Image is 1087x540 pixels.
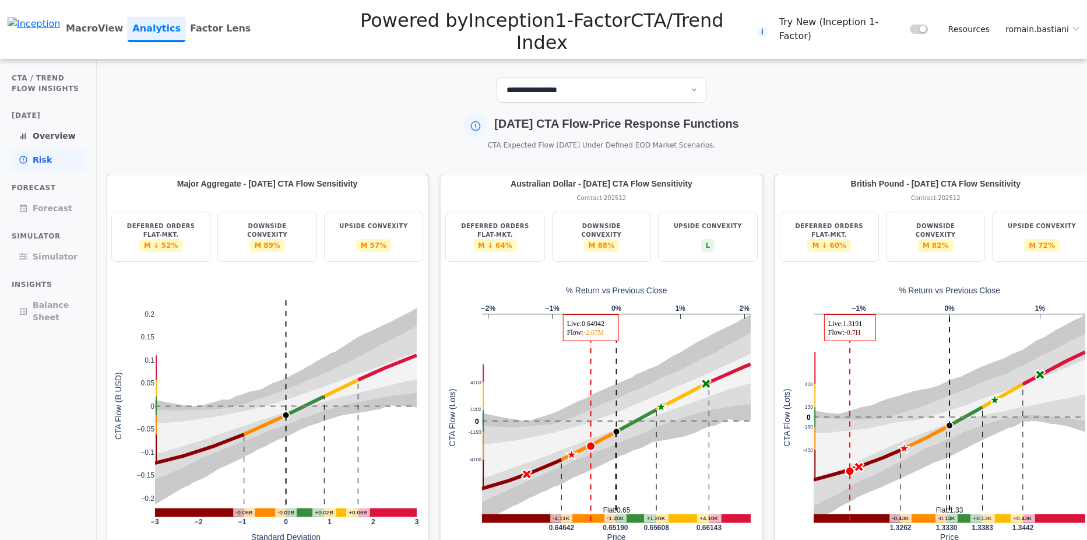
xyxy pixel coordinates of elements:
p: Simulator [33,251,78,263]
p: Overview [33,130,76,142]
p: Downside Convexity [896,222,975,239]
p: Insights [12,279,85,290]
p: Upside Convexity [334,222,413,230]
button: Simulator [12,246,85,268]
span: romain.bastiani [1005,23,1069,36]
p: CTA / Trend Flow Insights [12,73,85,94]
p: Deferred Orders Flat-Mkt. [121,222,200,239]
span: i [757,27,768,37]
a: Analytics [128,17,185,42]
a: Resources [948,23,990,36]
span: M [923,240,930,251]
span: M [144,240,151,251]
p: Deferred Orders Flat-Mkt. [455,222,534,239]
p: Risk [33,154,52,166]
a: MacroView [61,17,128,40]
span: M [361,240,368,251]
span: 89% [263,240,280,251]
span: ↓ [487,240,493,251]
span: M [254,240,261,251]
img: Inception [8,17,60,31]
p: [DATE] [12,110,85,121]
p: Simulator [12,231,85,241]
h1: [DATE] CTA Flow-Price Response Functions [494,117,739,131]
span: 82% [932,240,949,251]
span: 60% [829,240,846,251]
span: 57% [370,240,387,251]
button: Risk [12,149,85,171]
h3: Major Aggregate - [DATE] CTA Flow Sensitivity [111,179,423,189]
p: Upside Convexity [668,222,747,230]
span: 88% [598,240,615,251]
p: Downside Convexity [562,222,641,239]
p: CTA Expected Flow [DATE] Under Defined EOD Market Scenarios. [464,140,739,150]
h3: Australian Dollar - [DATE] CTA Flow Sensitivity [445,179,757,189]
button: Forecast [12,198,85,219]
button: Overview [12,125,85,147]
span: 52% [161,240,178,251]
span: ↓ [153,240,159,251]
button: Balance Sheet [12,294,85,328]
span: M [589,240,596,251]
span: Try New (Inception 1-Factor) [779,15,904,43]
span: 72% [1038,240,1055,251]
span: ↓ [821,240,827,251]
p: Forecast [33,202,72,215]
span: M [478,240,485,251]
p: Forecast [12,183,85,193]
p: Deferred Orders Flat-Mkt. [790,222,869,239]
p: Balance Sheet [33,299,78,324]
a: Factor Lens [185,17,255,40]
p: Contract: 202512 [445,194,757,202]
span: M [812,240,819,251]
h2: Powered by Inception 1-Factor CTA/Trend Index [332,5,752,54]
p: Downside Convexity [227,222,307,239]
summary: romain.bastiani [998,19,1087,40]
span: L [706,240,710,251]
span: 64% [495,240,512,251]
p: Upside Convexity [1002,222,1081,230]
span: M [1029,240,1036,251]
